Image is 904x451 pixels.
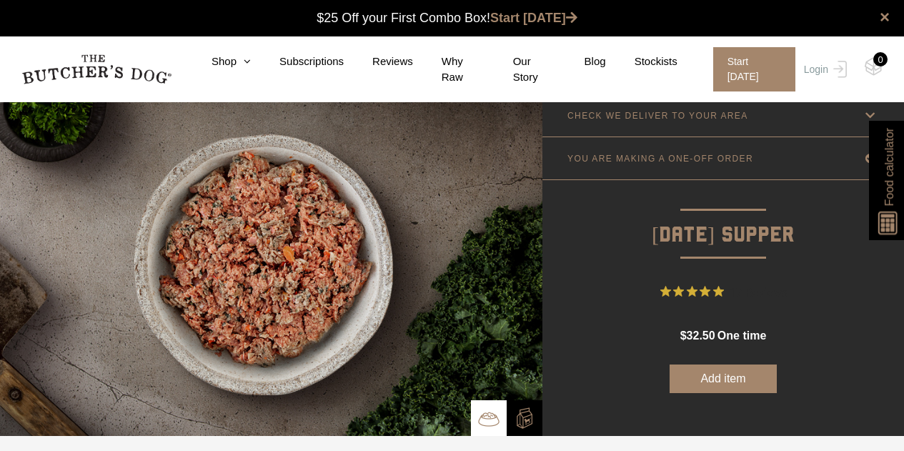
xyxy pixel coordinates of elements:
[542,137,904,179] a: YOU ARE MAKING A ONE-OFF ORDER
[699,47,800,91] a: Start [DATE]
[542,94,904,137] a: CHECK WE DELIVER TO YOUR AREA
[490,11,577,25] a: Start [DATE]
[251,54,344,70] a: Subscriptions
[880,128,898,206] span: Food calculator
[713,47,795,91] span: Start [DATE]
[567,154,753,164] p: YOU ARE MAKING A ONE-OFF ORDER
[717,329,766,342] span: one time
[485,54,556,86] a: Our Story
[413,54,485,86] a: Why Raw
[800,47,847,91] a: Login
[880,9,890,26] a: close
[567,111,748,121] p: CHECK WE DELIVER TO YOUR AREA
[542,180,904,252] p: [DATE] Supper
[183,54,251,70] a: Shop
[680,329,687,342] span: $
[730,281,787,302] span: 17 Reviews
[873,52,888,66] div: 0
[606,54,677,70] a: Stockists
[865,57,883,76] img: TBD_Cart-Empty.png
[514,407,535,429] img: TBD_Build-A-Box-2.png
[344,54,413,70] a: Reviews
[670,365,777,393] button: Add item
[687,329,715,342] span: 32.50
[660,281,787,302] button: Rated 4.9 out of 5 stars from 17 reviews. Jump to reviews.
[556,54,606,70] a: Blog
[478,408,500,430] img: TBD_Bowl.png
